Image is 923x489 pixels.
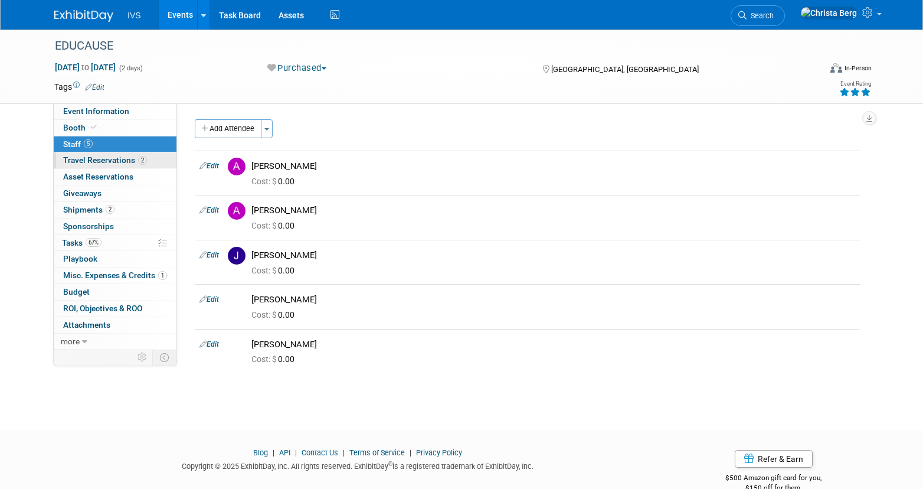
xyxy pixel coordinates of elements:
[63,287,90,296] span: Budget
[63,205,114,214] span: Shipments
[54,62,116,73] span: [DATE] [DATE]
[19,31,28,40] img: website_grey.svg
[251,161,855,172] div: [PERSON_NAME]
[279,448,290,457] a: API
[747,11,774,20] span: Search
[251,310,278,320] span: Cost: $
[251,339,855,350] div: [PERSON_NAME]
[63,106,129,116] span: Event Information
[63,304,142,313] span: ROI, Objectives & ROO
[63,155,147,165] span: Travel Reservations
[800,6,857,19] img: Christa Berg
[32,69,41,78] img: tab_domain_overview_orange.svg
[54,152,176,168] a: Travel Reservations2
[251,354,299,364] span: 0.00
[54,235,176,251] a: Tasks67%
[63,172,133,181] span: Asset Reservations
[228,202,246,220] img: A.jpg
[340,448,348,457] span: |
[54,268,176,283] a: Misc. Expenses & Credits1
[54,120,176,136] a: Booth
[54,317,176,333] a: Attachments
[750,61,872,79] div: Event Format
[54,202,176,218] a: Shipments2
[54,81,104,93] td: Tags
[63,188,102,198] span: Giveaways
[33,19,58,28] div: v 4.0.25
[251,266,278,275] span: Cost: $
[86,238,102,247] span: 67%
[195,119,261,138] button: Add Attendee
[132,350,153,365] td: Personalize Event Tab Strip
[91,124,97,131] i: Booth reservation complete
[54,334,176,350] a: more
[388,461,392,467] sup: ®
[84,139,93,148] span: 5
[63,139,93,149] span: Staff
[127,11,141,20] span: IVS
[54,219,176,234] a: Sponsorships
[54,458,661,472] div: Copyright © 2025 ExhibitDay, Inc. All rights reserved. ExhibitDay is a registered trademark of Ex...
[45,70,106,77] div: Domain Overview
[551,65,699,74] span: [GEOGRAPHIC_DATA], [GEOGRAPHIC_DATA]
[54,10,113,22] img: ExhibitDay
[251,205,855,216] div: [PERSON_NAME]
[54,136,176,152] a: Staff5
[263,62,331,74] button: Purchased
[199,206,219,214] a: Edit
[251,177,299,186] span: 0.00
[251,250,855,261] div: [PERSON_NAME]
[199,251,219,259] a: Edit
[228,247,246,265] img: J.jpg
[54,284,176,300] a: Budget
[54,103,176,119] a: Event Information
[61,337,80,346] span: more
[130,70,199,77] div: Keywords by Traffic
[63,320,110,330] span: Attachments
[158,271,167,280] span: 1
[117,69,127,78] img: tab_keywords_by_traffic_grey.svg
[199,340,219,348] a: Edit
[63,221,114,231] span: Sponsorships
[839,81,871,87] div: Event Rating
[51,35,802,57] div: EDUCAUSE
[251,221,278,230] span: Cost: $
[253,448,268,457] a: Blog
[731,5,785,26] a: Search
[228,158,246,175] img: A.jpg
[153,350,177,365] td: Toggle Event Tabs
[54,169,176,185] a: Asset Reservations
[251,310,299,320] span: 0.00
[416,448,462,457] a: Privacy Policy
[270,448,277,457] span: |
[349,448,405,457] a: Terms of Service
[251,266,299,275] span: 0.00
[844,64,872,73] div: In-Person
[251,354,278,364] span: Cost: $
[118,64,143,72] span: (2 days)
[251,177,278,186] span: Cost: $
[54,185,176,201] a: Giveaways
[62,238,102,247] span: Tasks
[292,448,300,457] span: |
[199,295,219,304] a: Edit
[735,450,813,468] a: Refer & Earn
[63,123,99,132] span: Booth
[251,294,855,305] div: [PERSON_NAME]
[138,156,147,165] span: 2
[106,205,114,214] span: 2
[54,251,176,267] a: Playbook
[830,63,842,73] img: Format-Inperson.png
[31,31,130,40] div: Domain: [DOMAIN_NAME]
[251,221,299,230] span: 0.00
[19,19,28,28] img: logo_orange.svg
[199,162,219,170] a: Edit
[63,254,97,263] span: Playbook
[407,448,414,457] span: |
[85,83,104,92] a: Edit
[302,448,338,457] a: Contact Us
[54,301,176,317] a: ROI, Objectives & ROO
[63,270,167,280] span: Misc. Expenses & Credits
[80,63,91,72] span: to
